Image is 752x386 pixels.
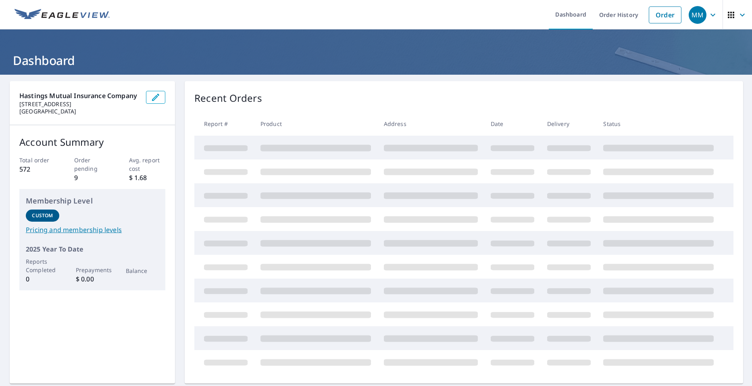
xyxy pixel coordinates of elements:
p: Prepayments [76,266,109,274]
p: Order pending [74,156,111,173]
div: MM [689,6,706,24]
p: $ 0.00 [76,274,109,284]
h1: Dashboard [10,52,742,69]
a: Order [649,6,681,23]
p: Reports Completed [26,257,59,274]
th: Address [377,112,484,136]
th: Date [484,112,541,136]
th: Delivery [541,112,597,136]
p: Recent Orders [194,91,262,105]
th: Product [254,112,377,136]
p: Hastings Mutual Insurance Company [19,91,140,101]
p: $ 1.68 [129,173,166,183]
p: Balance [126,266,159,275]
p: 0 [26,274,59,284]
p: 9 [74,173,111,183]
th: Report # [194,112,254,136]
img: EV Logo [15,9,110,21]
p: 572 [19,164,56,174]
p: Avg. report cost [129,156,166,173]
th: Status [597,112,720,136]
a: Pricing and membership levels [26,225,159,235]
p: Membership Level [26,195,159,206]
p: Total order [19,156,56,164]
p: [GEOGRAPHIC_DATA] [19,108,140,115]
p: Account Summary [19,135,165,149]
p: [STREET_ADDRESS] [19,101,140,108]
p: 2025 Year To Date [26,244,159,254]
p: Custom [32,212,53,219]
